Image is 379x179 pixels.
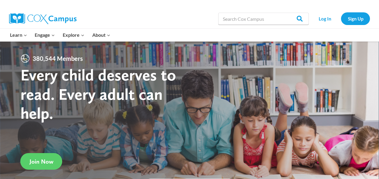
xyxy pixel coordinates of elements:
[10,31,27,39] span: Learn
[218,13,309,25] input: Search Cox Campus
[6,29,114,41] nav: Primary Navigation
[21,153,62,170] a: Join Now
[30,54,85,63] span: 380,544 Members
[341,12,370,25] a: Sign Up
[35,31,55,39] span: Engage
[30,158,53,165] span: Join Now
[92,31,110,39] span: About
[21,65,176,123] strong: Every child deserves to read. Every adult can help.
[312,12,370,25] nav: Secondary Navigation
[9,13,77,24] img: Cox Campus
[312,12,338,25] a: Log In
[63,31,84,39] span: Explore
